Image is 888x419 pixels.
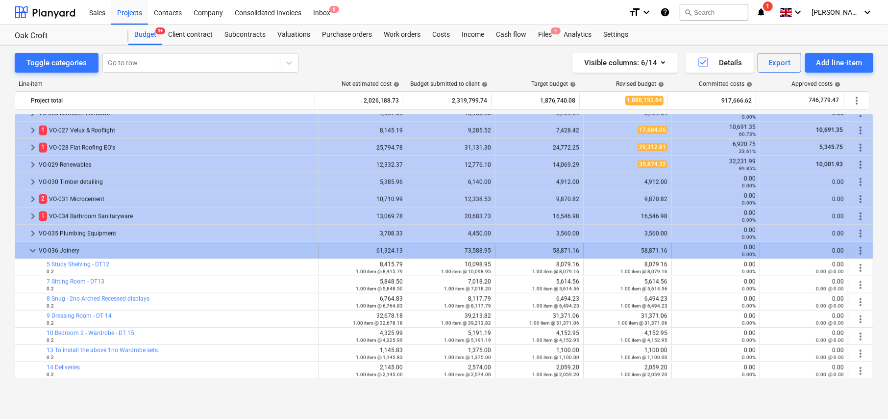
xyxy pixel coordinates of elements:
div: 58,871.16 [588,247,667,254]
div: 8,415.79 [323,261,403,275]
i: keyboard_arrow_down [792,6,804,18]
span: 6 [329,6,339,13]
div: 2,059.20 [588,364,667,378]
span: 1,888,152.64 [625,96,664,105]
small: 1.00 item @ 1,100.00 [532,355,579,360]
small: 0.00% [742,355,756,360]
small: 0.2 [47,320,54,326]
small: 0.2 [47,338,54,343]
div: 0.00 [764,261,844,275]
span: 35,874.32 [638,160,667,168]
i: keyboard_arrow_down [862,6,873,18]
small: 0.00% [742,200,756,206]
i: notifications [756,6,766,18]
iframe: Chat Widget [839,372,888,419]
small: 1.00 item @ 2,145.00 [356,372,403,377]
small: 0.2 [47,269,54,274]
div: 10,691.35 [676,124,756,137]
span: help [568,81,576,87]
div: 5,614.56 [499,278,579,292]
small: 0.00% [742,269,756,274]
div: Oak Croft [15,31,117,41]
span: More actions [855,296,866,308]
span: help [656,81,664,87]
a: Budget9+ [128,25,162,45]
span: help [833,81,840,87]
div: 0.00 [676,295,756,309]
div: 2,319,799.74 [407,93,487,108]
a: Cash flow [490,25,532,45]
span: More actions [851,95,863,106]
div: Files [532,25,558,45]
div: Export [768,56,791,69]
span: More actions [855,193,866,205]
div: 58,871.16 [499,247,579,254]
div: VO-034 Bathroom Sanitaryware [39,209,315,224]
div: 6,140.00 [411,179,491,185]
small: 89.85% [739,166,756,171]
small: 1.00 item @ 1,375.00 [444,355,491,360]
small: 1.00 item @ 2,059.20 [620,372,667,377]
span: keyboard_arrow_right [27,125,39,136]
a: 7 Sitting Room - DT13 [47,278,104,285]
small: 0.00% [742,252,756,257]
span: 2 [39,194,47,204]
small: 1.00 item @ 8,079.16 [620,269,667,274]
div: VO-035 Plumbing Equipment [39,226,315,241]
small: 0.00% [742,183,756,188]
div: 0.00 [676,244,756,258]
small: 0.2 [47,303,54,309]
div: 4,912.00 [499,179,579,185]
div: 0.00 [764,230,844,237]
small: 1.00 item @ 6,494.23 [532,303,579,309]
small: 0.2 [47,372,54,377]
span: More actions [855,331,866,342]
a: 10 Bedroom 2 - Wardrobe - DT 15 [47,330,134,337]
div: VO-027 Velux & Rooflight [39,123,315,138]
div: 32,231.99 [676,158,756,172]
div: 7,428.42 [499,127,579,134]
div: 0.00 [676,278,756,292]
span: keyboard_arrow_right [27,159,39,171]
div: 25,794.78 [323,144,403,151]
div: 7,018.20 [411,278,491,292]
div: 0.00 [764,295,844,309]
div: Costs [426,25,456,45]
div: 4,325.99 [323,330,403,343]
div: 10,710.99 [323,196,403,203]
div: Budget [128,25,162,45]
div: 0.00 [676,330,756,343]
div: 31,131.30 [411,144,491,151]
div: 917,666.62 [672,93,752,108]
small: 0.00 @ 0.00 [816,303,844,309]
div: 2,574.00 [411,364,491,378]
div: 0.00 [764,347,844,361]
small: 60.73% [739,131,756,137]
i: keyboard_arrow_down [641,6,652,18]
small: 0.00% [742,338,756,343]
button: Details [686,53,754,73]
small: 23.61% [739,149,756,154]
div: 0.00 [676,313,756,326]
div: Committed costs [699,80,752,87]
div: 0.00 [676,347,756,361]
span: 1 [39,126,47,135]
span: More actions [855,228,866,239]
div: VO-036 Joinery [39,243,315,259]
a: Client contract [162,25,219,45]
small: 1.00 item @ 4,152.95 [532,338,579,343]
span: keyboard_arrow_down [27,245,39,257]
div: 9,870.82 [499,196,579,203]
div: 16,546.98 [499,213,579,220]
small: 0.2 [47,286,54,291]
small: 1.00 item @ 2,059.20 [532,372,579,377]
small: 1.00 item @ 31,371.06 [529,320,579,326]
div: 8,145.19 [323,127,403,134]
div: 39,213.82 [411,313,491,326]
div: 5,385.96 [323,179,403,185]
small: 0.00% [742,114,756,120]
div: Toggle categories [26,56,87,69]
small: 1.00 item @ 32,678.18 [353,320,403,326]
